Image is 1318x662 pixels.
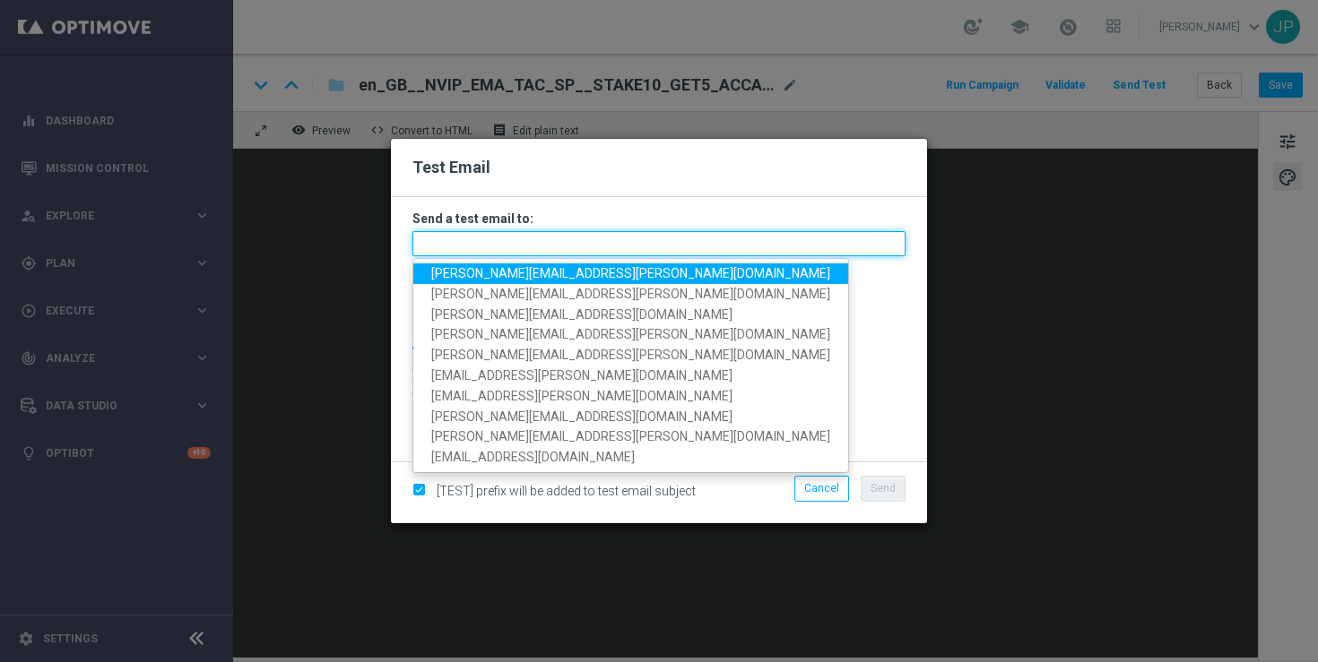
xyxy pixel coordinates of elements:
[413,365,848,386] a: [EMAIL_ADDRESS][PERSON_NAME][DOMAIN_NAME]
[431,307,733,322] span: [PERSON_NAME][EMAIL_ADDRESS][DOMAIN_NAME]
[431,430,830,444] span: [PERSON_NAME][EMAIL_ADDRESS][PERSON_NAME][DOMAIN_NAME]
[413,284,848,305] a: [PERSON_NAME][EMAIL_ADDRESS][PERSON_NAME][DOMAIN_NAME]
[412,157,906,178] h2: Test Email
[412,211,906,227] h3: Send a test email to:
[413,305,848,325] a: [PERSON_NAME][EMAIL_ADDRESS][DOMAIN_NAME]
[437,484,696,498] span: [TEST] prefix will be added to test email subject
[794,476,849,501] button: Cancel
[413,346,848,366] a: [PERSON_NAME][EMAIL_ADDRESS][PERSON_NAME][DOMAIN_NAME]
[431,266,830,280] span: [PERSON_NAME][EMAIL_ADDRESS][PERSON_NAME][DOMAIN_NAME]
[431,328,830,342] span: [PERSON_NAME][EMAIL_ADDRESS][PERSON_NAME][DOMAIN_NAME]
[413,448,848,469] a: [EMAIL_ADDRESS][DOMAIN_NAME]
[413,427,848,448] a: [PERSON_NAME][EMAIL_ADDRESS][PERSON_NAME][DOMAIN_NAME]
[431,287,830,301] span: [PERSON_NAME][EMAIL_ADDRESS][PERSON_NAME][DOMAIN_NAME]
[413,407,848,427] a: [PERSON_NAME][EMAIL_ADDRESS][DOMAIN_NAME]
[413,325,848,346] a: [PERSON_NAME][EMAIL_ADDRESS][PERSON_NAME][DOMAIN_NAME]
[413,263,848,284] a: [PERSON_NAME][EMAIL_ADDRESS][PERSON_NAME][DOMAIN_NAME]
[431,348,830,363] span: [PERSON_NAME][EMAIL_ADDRESS][PERSON_NAME][DOMAIN_NAME]
[861,476,906,501] button: Send
[431,451,635,465] span: [EMAIL_ADDRESS][DOMAIN_NAME]
[431,368,733,383] span: [EMAIL_ADDRESS][PERSON_NAME][DOMAIN_NAME]
[431,389,733,403] span: [EMAIL_ADDRESS][PERSON_NAME][DOMAIN_NAME]
[431,409,733,424] span: [PERSON_NAME][EMAIL_ADDRESS][DOMAIN_NAME]
[413,386,848,407] a: [EMAIL_ADDRESS][PERSON_NAME][DOMAIN_NAME]
[871,482,896,494] span: Send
